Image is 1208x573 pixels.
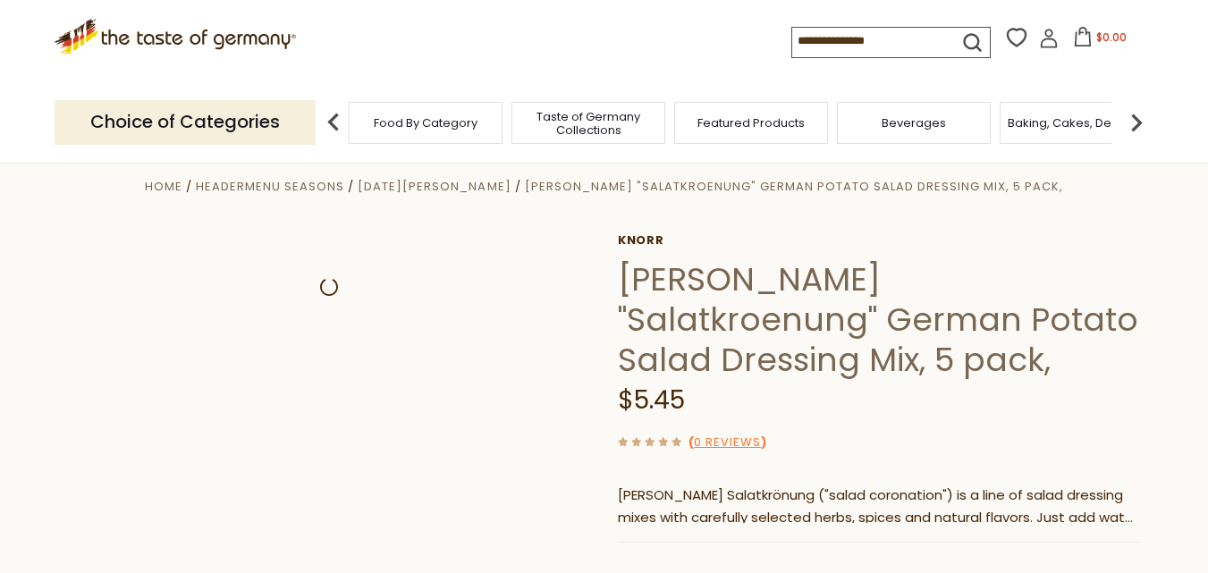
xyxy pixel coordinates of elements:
a: Home [145,178,182,195]
button: $0.00 [1062,27,1138,54]
a: [PERSON_NAME] "Salatkroenung" German Potato Salad Dressing Mix, 5 pack, [525,178,1063,195]
img: previous arrow [316,105,351,140]
a: Food By Category [374,116,477,130]
img: next arrow [1119,105,1154,140]
a: HeaderMenu Seasons [196,178,344,195]
a: Baking, Cakes, Desserts [1008,116,1146,130]
span: $0.00 [1096,29,1127,45]
a: 0 Reviews [694,434,761,452]
span: ( ) [688,434,766,451]
p: [PERSON_NAME] Salatkrönung ("salad coronation") is a line of salad dressing mixes with carefully ... [618,485,1141,529]
span: $5.45 [618,383,685,417]
a: Featured Products [697,116,805,130]
p: Choice of Categories [55,100,316,144]
a: [DATE][PERSON_NAME] [358,178,511,195]
h1: [PERSON_NAME] "Salatkroenung" German Potato Salad Dressing Mix, 5 pack, [618,259,1141,380]
a: Beverages [882,116,946,130]
a: Taste of Germany Collections [517,110,660,137]
a: Knorr [618,233,1141,248]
